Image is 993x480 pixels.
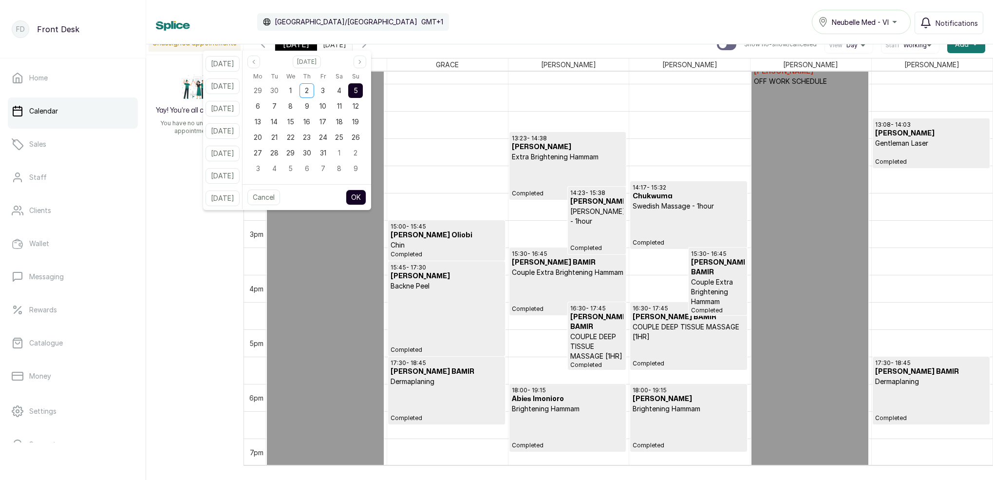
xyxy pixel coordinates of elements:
[255,117,261,126] span: 13
[875,129,987,138] h3: [PERSON_NAME]
[315,83,331,98] div: 03 Oct 2025
[272,102,277,110] span: 7
[320,149,326,157] span: 31
[391,271,502,281] h3: [PERSON_NAME]
[250,70,266,83] div: Monday
[352,133,360,141] span: 26
[781,58,840,71] span: [PERSON_NAME]
[348,98,364,114] div: 12 Oct 2025
[37,23,79,35] p: Front Desk
[512,414,623,449] p: Completed
[272,164,277,173] span: 4
[754,67,865,77] h3: [PERSON_NAME]
[247,56,260,68] button: Previous month
[282,145,299,161] div: 29 Oct 2025
[348,83,364,98] div: 05 Oct 2025
[354,56,366,68] button: Next month
[691,250,745,258] p: 15:30 - 16:45
[315,130,331,145] div: 24 Oct 2025
[247,338,265,348] div: 5pm
[570,305,624,312] p: 16:30 - 17:45
[282,130,299,145] div: 22 Oct 2025
[286,71,295,82] span: We
[354,149,357,157] span: 2
[282,98,299,114] div: 08 Oct 2025
[282,114,299,130] div: 15 Oct 2025
[391,367,502,377] h3: [PERSON_NAME] BAMIR
[305,164,309,173] span: 6
[915,12,983,34] button: Notifications
[512,404,623,414] p: Brightening Hammam
[29,106,58,116] p: Calendar
[271,117,278,126] span: 14
[250,145,266,161] div: 27 Oct 2025
[331,114,347,130] div: 18 Oct 2025
[434,58,461,71] span: GRACE
[8,64,138,92] a: Home
[206,191,240,206] button: [DATE]
[250,130,266,145] div: 20 Oct 2025
[348,130,364,145] div: 26 Oct 2025
[29,173,47,182] p: Staff
[570,312,624,332] h3: [PERSON_NAME] BAMIR
[570,207,624,226] p: [PERSON_NAME] - 1hour
[875,359,987,367] p: 17:30 - 18:45
[903,41,927,49] span: Working
[337,164,341,173] span: 8
[152,119,238,135] p: You have no unassigned appointments.
[282,70,299,83] div: Wednesday
[875,121,987,129] p: 13:08 - 14:03
[266,161,282,176] div: 04 Nov 2025
[256,102,260,110] span: 6
[846,41,858,49] span: Day
[570,197,624,207] h3: [PERSON_NAME]
[391,359,502,367] p: 17:30 - 18:45
[315,145,331,161] div: 31 Oct 2025
[29,206,51,215] p: Clients
[633,211,744,247] p: Completed
[29,406,56,416] p: Settings
[250,161,266,176] div: 03 Nov 2025
[391,377,502,386] p: Dermaplaning
[299,83,315,98] div: 02 Oct 2025
[391,230,502,240] h3: [PERSON_NAME] Oliobi
[633,342,744,367] p: Completed
[875,138,987,148] p: Gentleman Laser
[633,414,744,449] p: Completed
[512,268,623,277] p: Couple Extra Brightening Hammam
[832,17,889,27] span: Neubelle Med - VI
[512,258,623,268] h3: [PERSON_NAME] BAMIR
[391,250,502,258] p: Completed
[303,117,310,126] span: 16
[338,149,340,157] span: 1
[248,447,265,458] div: 7pm
[947,36,985,53] button: Add
[936,18,978,28] span: Notifications
[206,101,240,116] button: [DATE]
[512,394,623,404] h3: Abies Imonioro
[633,312,744,322] h3: [PERSON_NAME] BAMIR
[391,386,502,422] p: Completed
[8,296,138,324] a: Rewards
[315,114,331,130] div: 17 Oct 2025
[266,98,282,114] div: 07 Oct 2025
[633,404,744,414] p: Brightening Hammam
[29,239,49,249] p: Wallet
[16,24,25,34] p: FD
[744,40,817,48] p: Show no-show/cancelled
[29,305,57,315] p: Rewards
[691,277,745,307] p: Couple Extra Brightening Hammam
[337,86,341,95] span: 4
[812,10,911,34] button: Neubelle Med - VI
[299,98,315,114] div: 09 Oct 2025
[288,164,293,173] span: 5
[303,71,311,82] span: Th
[633,394,744,404] h3: [PERSON_NAME]
[289,86,292,95] span: 1
[305,86,309,95] span: 2
[335,133,343,141] span: 25
[29,440,56,449] p: Support
[352,71,359,82] span: Su
[354,86,358,95] span: 5
[321,86,325,95] span: 3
